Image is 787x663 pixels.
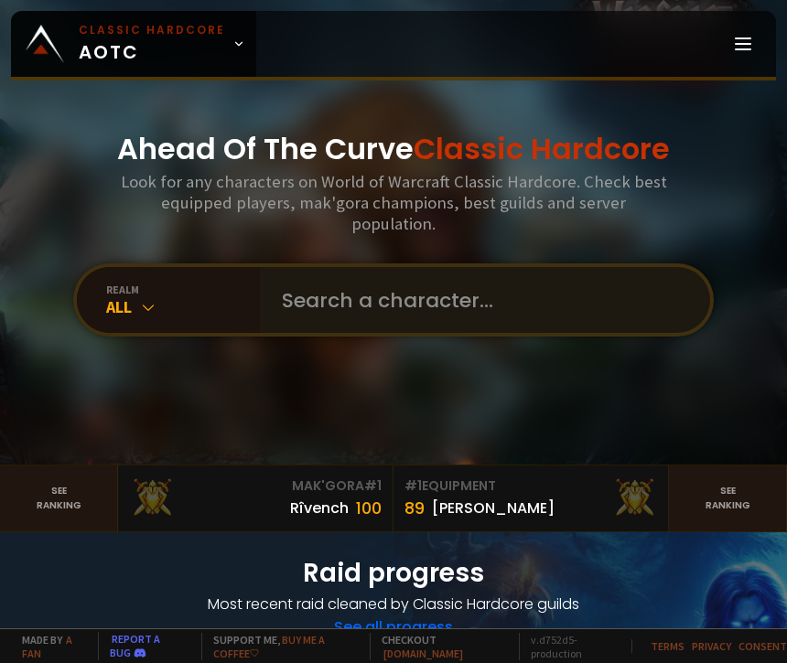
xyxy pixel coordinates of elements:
[22,633,72,660] a: a fan
[334,616,453,637] a: See all progress
[118,171,669,234] h3: Look for any characters on World of Warcraft Classic Hardcore. Check best equipped players, mak'g...
[22,554,765,593] h1: Raid progress
[393,465,669,531] a: #1Equipment89[PERSON_NAME]
[738,639,787,653] a: Consent
[669,465,787,531] a: Seeranking
[651,639,685,653] a: Terms
[22,593,765,615] h4: Most recent raid cleaned by Classic Hardcore guilds
[692,639,731,653] a: Privacy
[519,633,620,660] span: v. d752d5 - production
[129,476,382,496] div: Mak'Gora
[432,497,555,519] div: [PERSON_NAME]
[213,633,325,660] a: Buy me a coffee
[383,647,463,660] a: [DOMAIN_NAME]
[370,633,508,660] span: Checkout
[271,267,688,333] input: Search a character...
[404,496,425,520] div: 89
[79,22,225,66] span: AOTC
[11,633,87,660] span: Made by
[106,296,260,317] div: All
[404,476,422,495] span: # 1
[11,11,256,77] a: Classic HardcoreAOTC
[364,476,382,495] span: # 1
[110,632,160,659] a: Report a bug
[118,465,393,531] a: Mak'Gora#1Rîvench100
[79,22,225,38] small: Classic Hardcore
[106,283,260,296] div: realm
[404,476,657,496] div: Equipment
[414,128,670,169] span: Classic Hardcore
[290,497,349,519] div: Rîvench
[201,633,359,660] span: Support me,
[117,127,670,171] h1: Ahead Of The Curve
[356,496,382,520] div: 100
